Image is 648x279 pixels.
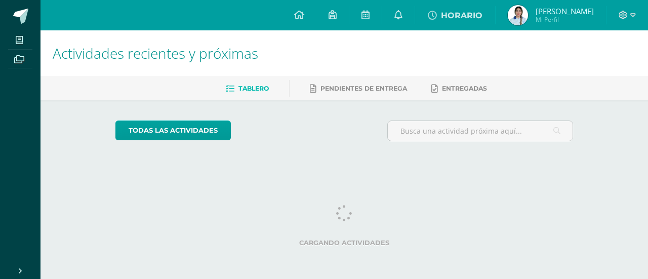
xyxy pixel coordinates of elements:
[320,85,407,92] span: Pendientes de entrega
[431,81,487,97] a: Entregadas
[53,44,258,63] span: Actividades recientes y próximas
[310,81,407,97] a: Pendientes de entrega
[508,5,528,25] img: 7fcd83b8b6ecf89edfcbadf28cd3f00e.png
[226,81,269,97] a: Tablero
[442,85,487,92] span: Entregadas
[441,11,482,20] span: HORARIO
[238,85,269,92] span: Tablero
[536,6,594,16] span: [PERSON_NAME]
[388,121,573,141] input: Busca una actividad próxima aquí...
[115,121,231,140] a: todas las Actividades
[115,239,574,247] label: Cargando actividades
[536,15,594,24] span: Mi Perfil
